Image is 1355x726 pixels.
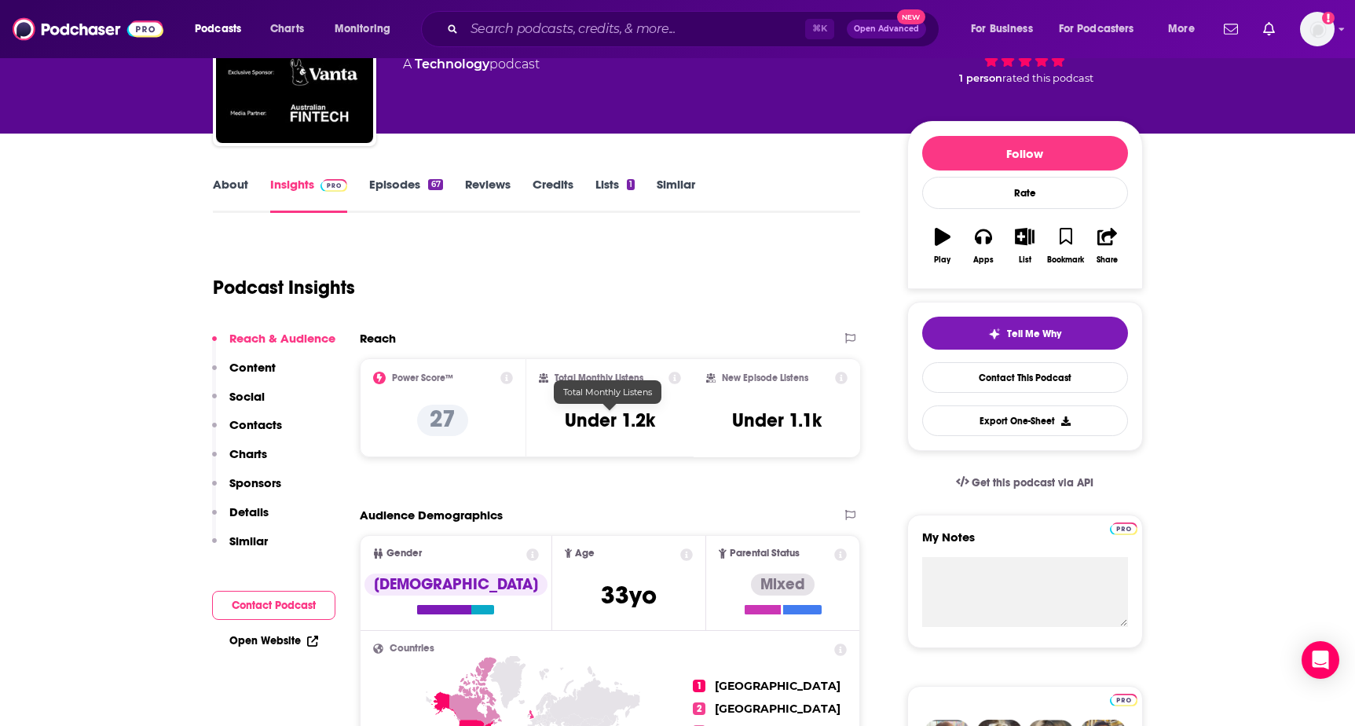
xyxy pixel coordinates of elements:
p: Social [229,389,265,404]
p: 27 [417,405,468,436]
h2: Total Monthly Listens [555,372,643,383]
div: Mixed [751,574,815,596]
span: 2 [693,702,705,715]
span: Charts [270,18,304,40]
p: Charts [229,446,267,461]
h3: Under 1.2k [565,409,655,432]
span: 33 yo [601,580,657,610]
div: 1 [627,179,635,190]
button: Content [212,360,276,389]
button: Apps [963,218,1004,274]
h2: Power Score™ [392,372,453,383]
button: List [1004,218,1045,274]
button: Export One-Sheet [922,405,1128,436]
p: Content [229,360,276,375]
span: Logged in as patiencebaldacci [1300,12,1335,46]
span: For Business [971,18,1033,40]
span: Open Advanced [854,25,919,33]
a: Open Website [229,634,318,647]
div: [DEMOGRAPHIC_DATA] [364,574,547,596]
a: Show notifications dropdown [1218,16,1244,42]
button: Sponsors [212,475,281,504]
span: [GEOGRAPHIC_DATA] [715,702,840,716]
a: InsightsPodchaser Pro [270,177,348,213]
span: Parental Status [730,548,800,559]
button: open menu [1049,16,1157,42]
p: Reach & Audience [229,331,335,346]
button: Bookmark [1046,218,1086,274]
button: Social [212,389,265,418]
a: Pro website [1110,520,1137,535]
div: Rate [922,177,1128,209]
img: tell me why sparkle [988,328,1001,340]
button: Reach & Audience [212,331,335,360]
h2: Audience Demographics [360,508,503,522]
span: Total Monthly Listens [563,387,652,398]
span: ⌘ K [805,19,834,39]
label: My Notes [922,530,1128,557]
span: Countries [390,643,434,654]
span: Gender [386,548,422,559]
p: Contacts [229,417,282,432]
button: Open AdvancedNew [847,20,926,38]
button: tell me why sparkleTell Me Why [922,317,1128,350]
span: Age [575,548,595,559]
a: Lists1 [595,177,635,213]
img: Podchaser Pro [1110,522,1137,535]
button: Share [1086,218,1127,274]
button: Show profile menu [1300,12,1335,46]
a: Charts [260,16,313,42]
span: 1 person [959,72,1002,84]
span: New [897,9,925,24]
p: Details [229,504,269,519]
button: Follow [922,136,1128,170]
a: About [213,177,248,213]
div: Search podcasts, credits, & more... [436,11,954,47]
span: [GEOGRAPHIC_DATA] [715,679,840,693]
img: Podchaser - Follow, Share and Rate Podcasts [13,14,163,44]
button: Play [922,218,963,274]
p: Sponsors [229,475,281,490]
input: Search podcasts, credits, & more... [464,16,805,42]
span: Tell Me Why [1007,328,1061,340]
p: Similar [229,533,268,548]
img: Podchaser Pro [320,179,348,192]
div: Open Intercom Messenger [1302,641,1339,679]
button: Similar [212,533,268,563]
img: Podchaser Pro [1110,694,1137,706]
span: 1 [693,680,705,692]
a: Similar [657,177,695,213]
a: Episodes67 [369,177,442,213]
button: Details [212,504,269,533]
div: Share [1097,255,1118,265]
a: Reviews [465,177,511,213]
h3: Under 1.1k [732,409,822,432]
a: Credits [533,177,573,213]
div: Apps [973,255,994,265]
span: More [1168,18,1195,40]
button: Charts [212,446,267,475]
button: open menu [1157,16,1214,42]
a: Contact This Podcast [922,362,1128,393]
h1: Podcast Insights [213,276,355,299]
button: open menu [324,16,411,42]
div: Play [934,255,950,265]
a: Pro website [1110,691,1137,706]
span: rated this podcast [1002,72,1093,84]
button: open menu [960,16,1053,42]
span: For Podcasters [1059,18,1134,40]
svg: Add a profile image [1322,12,1335,24]
button: Contact Podcast [212,591,335,620]
h2: Reach [360,331,396,346]
img: User Profile [1300,12,1335,46]
a: Technology [415,57,489,71]
button: Contacts [212,417,282,446]
button: open menu [184,16,262,42]
div: Bookmark [1047,255,1084,265]
a: Show notifications dropdown [1257,16,1281,42]
span: Podcasts [195,18,241,40]
div: A podcast [403,55,540,74]
h2: New Episode Listens [722,372,808,383]
span: Monitoring [335,18,390,40]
